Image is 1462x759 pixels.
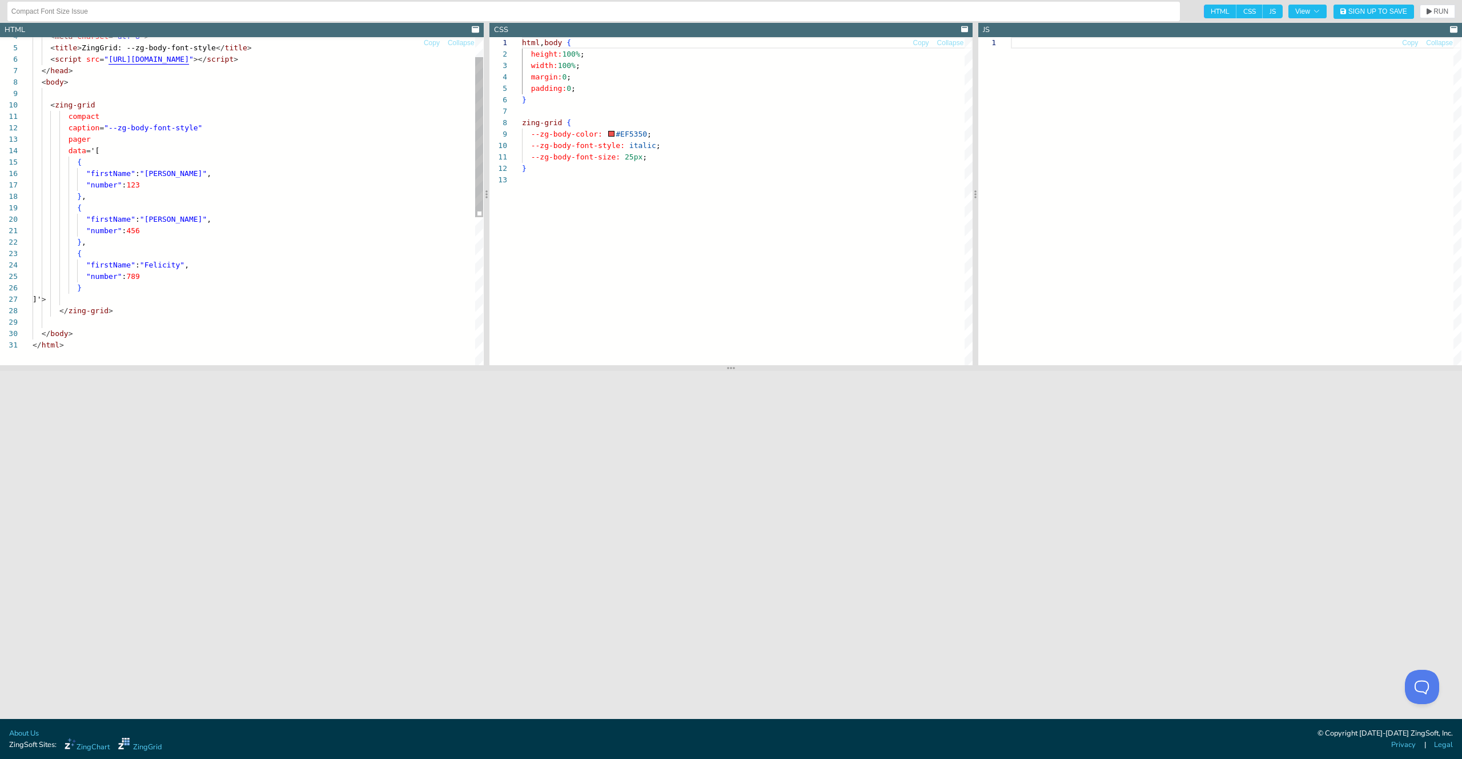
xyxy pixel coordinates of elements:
a: ZingGrid [118,738,162,753]
span: > [59,341,64,349]
span: , [82,192,86,201]
span: body [50,329,68,338]
span: ]' [33,295,42,303]
span: Copy [424,39,440,46]
span: " [104,55,109,63]
span: caption [69,123,100,132]
span: 100% [562,50,580,58]
span: body [544,38,562,47]
span: ; [656,141,660,150]
div: CSS [494,25,508,35]
span: ; [576,61,580,70]
span: Collapse [1426,39,1453,46]
a: Legal [1434,740,1453,750]
span: 123 [126,181,139,189]
div: 7 [489,106,507,117]
span: </ [42,329,51,338]
span: data [69,146,86,155]
span: 25px [625,153,642,161]
span: ; [647,130,652,138]
span: , [207,215,211,223]
span: < [50,43,55,52]
a: Privacy [1391,740,1416,750]
span: "Felicity" [140,261,184,269]
span: > [247,43,252,52]
div: 8 [489,117,507,129]
span: head [50,66,68,75]
div: 13 [489,174,507,186]
div: © Copyright [DATE]-[DATE] ZingSoft, Inc. [1318,728,1453,740]
span: width: [531,61,557,70]
span: , [207,169,211,178]
span: ZingGrid: --zg-body-font-style [82,43,216,52]
span: body [46,78,63,86]
span: > [64,78,69,86]
span: Copy [1402,39,1418,46]
span: html [42,341,59,349]
span: > [109,306,113,315]
span: : [135,169,140,178]
span: Sign Up to Save [1348,8,1407,15]
span: < [42,78,46,86]
span: = [99,123,104,132]
span: = [99,55,104,63]
span: html [522,38,540,47]
div: 6 [489,94,507,106]
span: > [77,43,82,52]
span: " [189,55,194,63]
span: Collapse [448,39,475,46]
span: [URL][DOMAIN_NAME] [109,55,189,63]
div: 2 [489,49,507,60]
span: script [207,55,234,63]
span: ; [580,50,584,58]
span: "number" [86,181,122,189]
span: "number" [86,226,122,235]
span: #EF5350 [616,130,647,138]
span: JS [1263,5,1283,18]
div: 4 [489,71,507,83]
span: Collapse [937,39,964,46]
span: = [86,146,91,155]
span: 100% [557,61,575,70]
span: padding: [531,84,567,93]
span: compact [69,112,100,121]
span: --zg-body-color: [531,130,602,138]
span: : [135,215,140,223]
span: , [540,38,544,47]
span: 456 [126,226,139,235]
span: </ [42,66,51,75]
span: RUN [1433,8,1448,15]
span: } [77,283,82,292]
span: : [122,272,127,281]
span: </ [33,341,42,349]
span: } [522,95,527,104]
button: Collapse [1425,38,1453,49]
span: > [69,66,73,75]
span: > [42,295,46,303]
span: title [55,43,77,52]
span: src [86,55,99,63]
span: , [184,261,189,269]
span: height: [531,50,562,58]
span: < [50,101,55,109]
span: margin: [531,73,562,81]
span: "firstName" [86,169,135,178]
span: pager [69,135,91,143]
span: View [1295,8,1320,15]
button: Copy [423,38,440,49]
span: zing-grid [69,306,109,315]
span: italic [629,141,656,150]
span: HTML [1204,5,1236,18]
div: checkbox-group [1204,5,1283,18]
span: script [55,55,82,63]
span: ; [567,73,571,81]
span: 0 [567,84,571,93]
span: ; [571,84,576,93]
span: > [234,55,238,63]
div: 9 [489,129,507,140]
span: "firstName" [86,261,135,269]
a: ZingChart [65,738,110,753]
span: "firstName" [86,215,135,223]
div: 5 [489,83,507,94]
div: 1 [978,37,996,49]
